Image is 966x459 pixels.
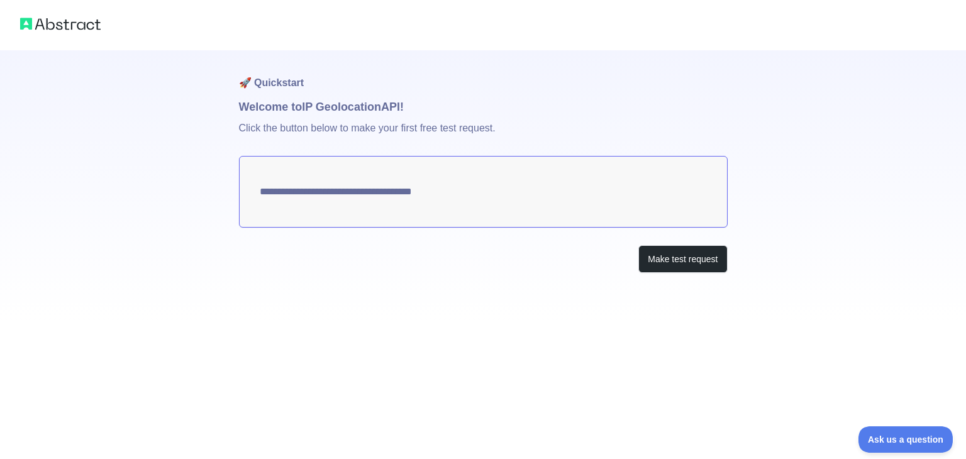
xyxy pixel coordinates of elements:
[239,50,728,98] h1: 🚀 Quickstart
[239,116,728,156] p: Click the button below to make your first free test request.
[638,245,727,274] button: Make test request
[239,98,728,116] h1: Welcome to IP Geolocation API!
[20,15,101,33] img: Abstract logo
[858,426,953,453] iframe: Toggle Customer Support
